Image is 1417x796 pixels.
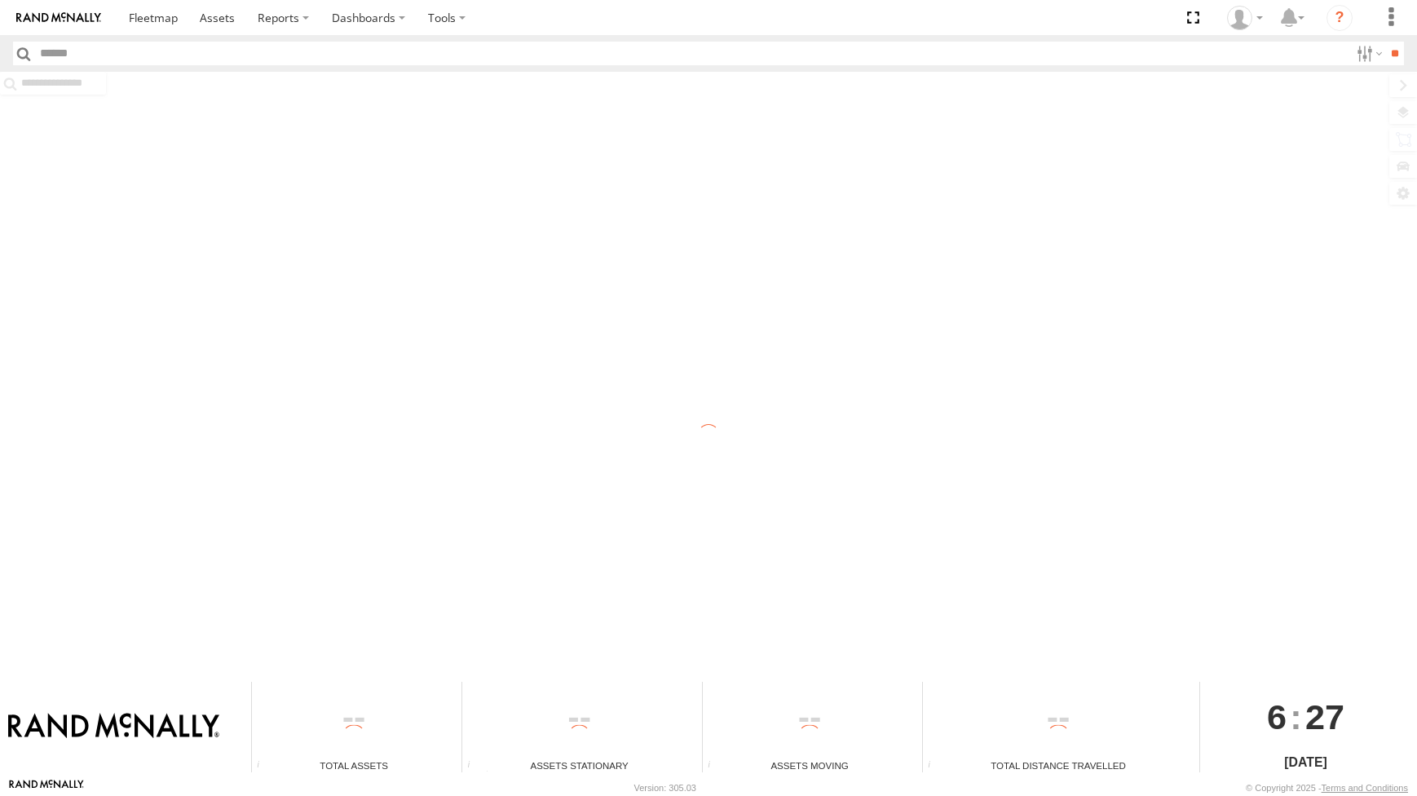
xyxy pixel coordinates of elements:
[923,758,1194,772] div: Total Distance Travelled
[16,12,101,24] img: rand-logo.svg
[252,760,276,772] div: Total number of Enabled Assets
[252,758,456,772] div: Total Assets
[1221,6,1269,30] div: Jaydon Walker
[9,780,84,796] a: Visit our Website
[462,760,487,772] div: Total number of assets current stationary.
[1267,682,1287,752] span: 6
[462,758,696,772] div: Assets Stationary
[923,760,947,772] div: Total distance travelled by all assets within specified date range and applied filters
[703,760,727,772] div: Total number of assets current in transit.
[703,758,916,772] div: Assets Moving
[1350,42,1385,65] label: Search Filter Options
[1327,5,1353,31] i: ?
[634,783,696,793] div: Version: 305.03
[1322,783,1408,793] a: Terms and Conditions
[1246,783,1408,793] div: © Copyright 2025 -
[8,713,219,741] img: Rand McNally
[1200,682,1411,752] div: :
[1200,753,1411,772] div: [DATE]
[1305,682,1344,752] span: 27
